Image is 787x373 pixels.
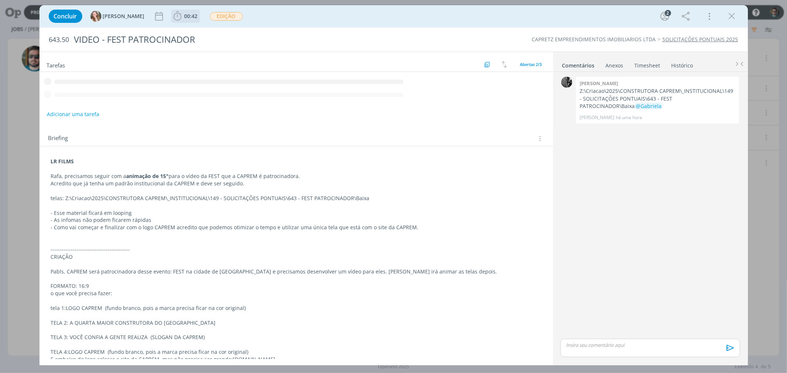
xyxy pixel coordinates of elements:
p: Acredito que já tenha um padrão institucional da CAPREM e deve ser seguido. [51,180,542,187]
button: Adicionar uma tarefa [46,108,100,121]
button: 2 [659,10,671,22]
p: TELA 3: VOCÊ CONFIA A GENTE REALIZA (SLOGAN DA CAPREM) [51,334,542,341]
span: @Gabriela [636,102,662,109]
div: dialog [39,5,748,365]
p: - Como vai começar e finalizar com o logo CAPREM acredito que podemos otimizar o tempo e utilizar... [51,224,542,231]
p: [DOMAIN_NAME] [51,356,542,363]
p: CRIAÇÃO [51,253,542,261]
a: Timesheet [634,59,661,69]
p: ------------------------------------------- [51,246,542,253]
div: 2 [665,10,671,16]
span: [PERSON_NAME] [103,14,145,19]
span: Tarefas [47,60,65,69]
strong: animação de 15" [127,172,169,179]
p: Pabls, CAPREM será patrocinadora desse evento: FEST na cidade de [GEOGRAPHIC_DATA] e precisamos d... [51,268,542,275]
p: FORMATO: 16:9 [51,282,542,290]
button: EDIÇÃO [210,12,243,21]
img: arrow-down-up.svg [502,61,507,68]
p: - Esse material ficará em looping [51,209,542,217]
a: Histórico [671,59,694,69]
div: VIDEO - FEST PATROCINADOR [71,31,448,49]
p: tela 1:LOGO CAPREM (fundo branco, pois a marca precisa ficar na cor original) [51,304,542,312]
p: TELA 2: A QUARTA MAIOR CONSTRUTORA DO [GEOGRAPHIC_DATA] [51,319,542,327]
button: Concluir [49,10,82,23]
b: [PERSON_NAME] [580,80,618,87]
strong: LR FILMS [51,158,74,165]
button: 00:42 [172,10,200,22]
img: P [561,77,572,88]
p: o que você precisa fazer: [51,290,542,297]
p: - As infomas não podem ficarem rápidas [51,216,542,224]
a: SOLICITAÇÕES PONTUAIS 2025 [663,36,738,43]
p: Z:\Criacao\2025\CONSTRUTORA CAPREM\_INSTITUCIONAL\149 - SOLICITAÇÕES PONTUAIS\643 - FEST PATROCIN... [580,87,735,110]
span: Briefing [48,134,68,143]
span: E embaixo do logo colocar o site da CAPREM, mas não precisa ser grande: [51,356,233,363]
p: telas: Z:\Criacao\2025\CONSTRUTORA CAPREM\_INSTITUCIONAL\149 - SOLICITAÇÕES PONTUAIS\643 - FEST P... [51,195,542,202]
span: 00:42 [184,13,198,20]
span: LOGO CAPREM (fundo branco, pois a marca precisa ficar na cor original) [69,348,249,355]
p: Rafa, precisamos seguir com a para o vídeo da FEST que a CAPREM é patrocinadora. [51,172,542,180]
a: CAPRETZ EMPREENDIMENTOS IMOBILIARIOS LTDA [532,36,656,43]
a: Comentários [562,59,595,69]
button: G[PERSON_NAME] [90,11,145,22]
span: há uma hora [616,114,642,121]
span: Concluir [54,13,77,19]
p: TELA 4: [51,348,542,356]
span: Abertas 2/3 [520,62,542,67]
span: 643.50 [49,36,69,44]
p: [PERSON_NAME] [580,114,614,121]
img: G [90,11,101,22]
div: Anexos [606,62,624,69]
